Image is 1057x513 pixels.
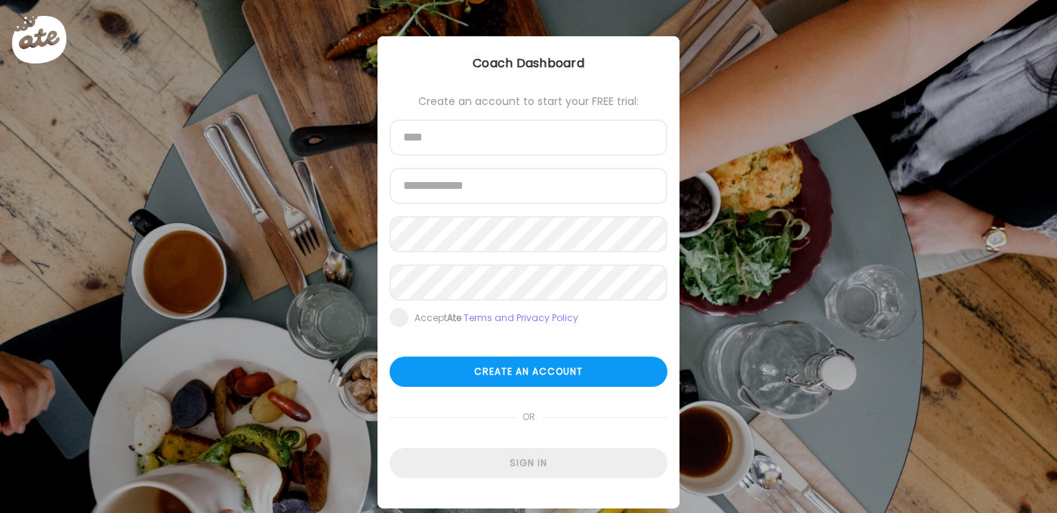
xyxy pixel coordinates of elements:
[390,448,667,478] div: Sign in
[516,402,541,432] span: or
[464,311,578,324] a: Terms and Privacy Policy
[390,357,667,387] div: Create an account
[377,54,679,73] div: Coach Dashboard
[447,311,461,324] b: Ate
[390,95,667,107] div: Create an account to start your FREE trial:
[414,312,578,324] div: Accept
